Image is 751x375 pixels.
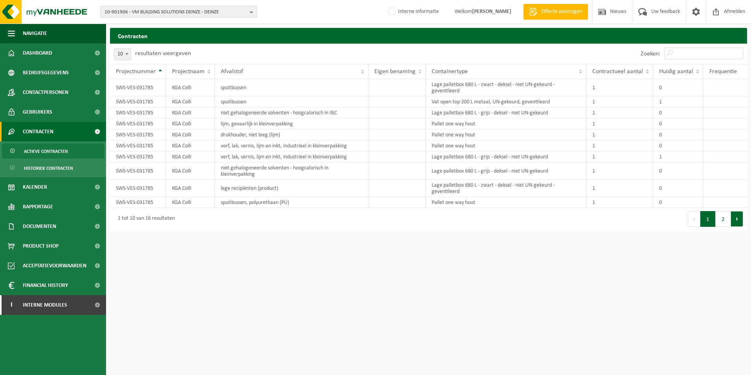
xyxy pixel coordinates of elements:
span: Afvalstof [221,68,243,75]
td: 1 [586,118,653,129]
td: 0 [653,197,703,208]
td: Lage palletbox 680 L - zwart - deksel - niet UN-gekeurd - geventileerd [426,79,587,96]
span: Huidig aantal [659,68,693,75]
span: Projectnaam [172,68,205,75]
td: 0 [653,162,703,180]
span: Contactpersonen [23,83,68,102]
label: resultaten weergeven [135,50,191,57]
button: 2 [716,211,731,227]
td: SWS-VES-031785 [110,118,166,129]
td: verf, lak, vernis, lijm en inkt, industrieel in kleinverpakking [215,151,368,162]
td: niet gehalogeneerde solventen - hoogcalorisch in IBC [215,107,368,118]
a: Actieve contracten [2,143,104,158]
span: Interne modules [23,295,67,315]
td: 1 [586,197,653,208]
span: Kalender [23,177,47,197]
span: I [8,295,15,315]
button: 10-901906 - VM BUILDING SOLUTIONS DEINZE - DEINZE [100,6,257,18]
span: Acceptatievoorwaarden [23,256,86,276]
td: Pallet one way hout [426,140,587,151]
button: 1 [700,211,716,227]
span: Navigatie [23,24,47,43]
div: 1 tot 10 van 16 resultaten [114,212,175,226]
td: 1 [653,151,703,162]
td: 1 [586,140,653,151]
strong: [PERSON_NAME] [472,9,511,15]
td: SWS-VES-031785 [110,129,166,140]
span: Actieve contracten [24,144,68,159]
td: Lage palletbox 680 L - grijs - deksel - niet UN-gekeurd [426,162,587,180]
td: Pallet one way hout [426,118,587,129]
h2: Contracten [110,28,747,43]
a: Historiek contracten [2,160,104,175]
td: verf, lak, vernis, lijm en inkt, industrieel in kleinverpakking [215,140,368,151]
td: lege recipiënten (product) [215,180,368,197]
span: Contracten [23,122,53,142]
td: drukhouder, niet leeg (lijm) [215,129,368,140]
button: Previous [688,211,700,227]
td: 0 [653,180,703,197]
td: 1 [586,129,653,140]
span: Offerte aanvragen [539,8,584,16]
span: Documenten [23,217,56,236]
td: SWS-VES-031785 [110,180,166,197]
td: Lage palletbox 680 L - zwart - deksel - niet UN-gekeurd - geventileerd [426,180,587,197]
button: Next [731,211,743,227]
td: KGA Colli [166,96,215,107]
span: Gebruikers [23,102,52,122]
td: KGA Colli [166,118,215,129]
td: SWS-VES-031785 [110,140,166,151]
td: SWS-VES-031785 [110,151,166,162]
td: SWS-VES-031785 [110,162,166,180]
td: 1 [586,162,653,180]
td: KGA Colli [166,180,215,197]
td: spuitbussen [215,96,368,107]
td: 0 [653,140,703,151]
td: 0 [653,129,703,140]
td: KGA Colli [166,197,215,208]
a: Offerte aanvragen [523,4,588,20]
td: KGA Colli [166,129,215,140]
span: Bedrijfsgegevens [23,63,69,83]
span: Projectnummer [116,68,156,75]
td: Lage palletbox 680 L - grijs - deksel - niet UN-gekeurd [426,151,587,162]
label: Zoeken: [641,51,660,57]
td: Pallet one way hout [426,129,587,140]
span: Containertype [432,68,468,75]
span: Financial History [23,276,68,295]
span: Product Shop [23,236,59,256]
span: Dashboard [23,43,52,63]
td: 1 [653,96,703,107]
td: 1 [586,79,653,96]
td: 1 [586,180,653,197]
span: 10 [114,49,131,60]
td: SWS-VES-031785 [110,107,166,118]
td: 1 [586,96,653,107]
td: KGA Colli [166,140,215,151]
td: spuitbussen, polyurethaan (PU) [215,197,368,208]
td: 1 [586,107,653,118]
td: SWS-VES-031785 [110,79,166,96]
td: KGA Colli [166,151,215,162]
td: KGA Colli [166,162,215,180]
span: Contractueel aantal [592,68,643,75]
label: Interne informatie [387,6,439,18]
td: lijm, gevaarlijk in kleinverpakking [215,118,368,129]
td: Vat open top 200 L metaal, UN-gekeurd, geventileerd [426,96,587,107]
td: 0 [653,107,703,118]
span: 10 [114,48,131,60]
td: spuitbussen [215,79,368,96]
td: Lage palletbox 680 L - grijs - deksel - niet UN-gekeurd [426,107,587,118]
span: 10-901906 - VM BUILDING SOLUTIONS DEINZE - DEINZE [104,6,247,18]
td: 0 [653,118,703,129]
td: KGA Colli [166,107,215,118]
span: Frequentie [709,68,737,75]
span: Historiek contracten [24,161,73,176]
td: SWS-VES-031785 [110,96,166,107]
td: KGA Colli [166,79,215,96]
td: 0 [653,79,703,96]
td: Pallet one way hout [426,197,587,208]
span: Rapportage [23,197,53,217]
td: 1 [586,151,653,162]
span: Eigen benaming [374,68,416,75]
